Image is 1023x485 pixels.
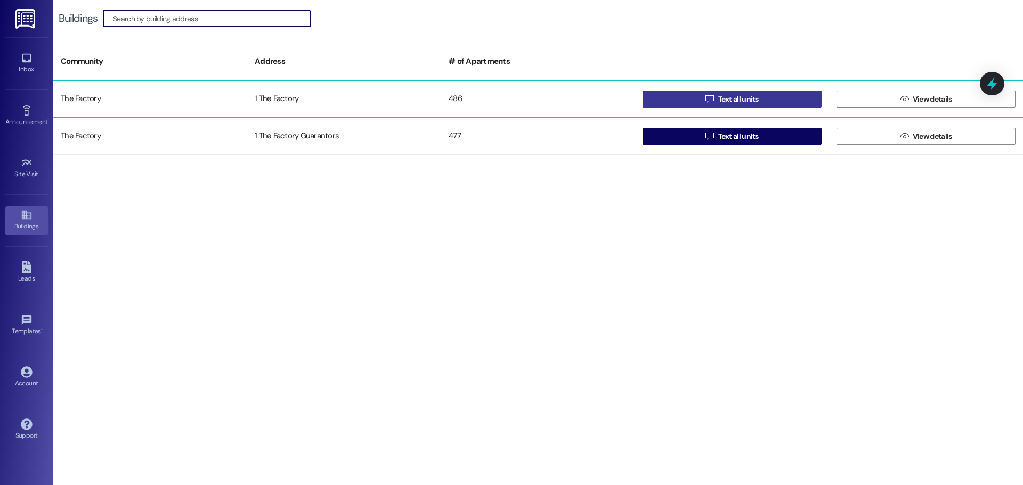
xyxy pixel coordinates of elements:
a: Inbox [5,49,48,78]
i:  [900,95,908,103]
button: Text all units [643,128,822,145]
button: View details [837,91,1016,108]
span: View details [913,94,952,105]
div: Community [53,48,247,75]
button: View details [837,128,1016,145]
span: View details [913,131,952,142]
div: Buildings [59,13,98,24]
a: Templates • [5,311,48,340]
span: Text all units [718,94,759,105]
i:  [705,95,713,103]
div: 477 [441,126,635,147]
img: ResiDesk Logo [15,9,37,29]
a: Account [5,363,48,392]
input: Search by building address [113,11,310,26]
div: The Factory [53,126,247,147]
button: Text all units [643,91,822,108]
a: Leads [5,258,48,287]
a: Site Visit • [5,154,48,183]
a: Buildings [5,206,48,235]
i:  [900,132,908,141]
div: 1 The Factory [247,88,441,110]
div: 486 [441,88,635,110]
span: Text all units [718,131,759,142]
a: Support [5,415,48,444]
div: The Factory [53,88,247,110]
i:  [705,132,713,141]
span: • [38,169,40,176]
span: • [47,117,49,124]
div: # of Apartments [441,48,635,75]
span: • [41,326,43,333]
div: Address [247,48,441,75]
div: 1 The Factory Guarantors [247,126,441,147]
